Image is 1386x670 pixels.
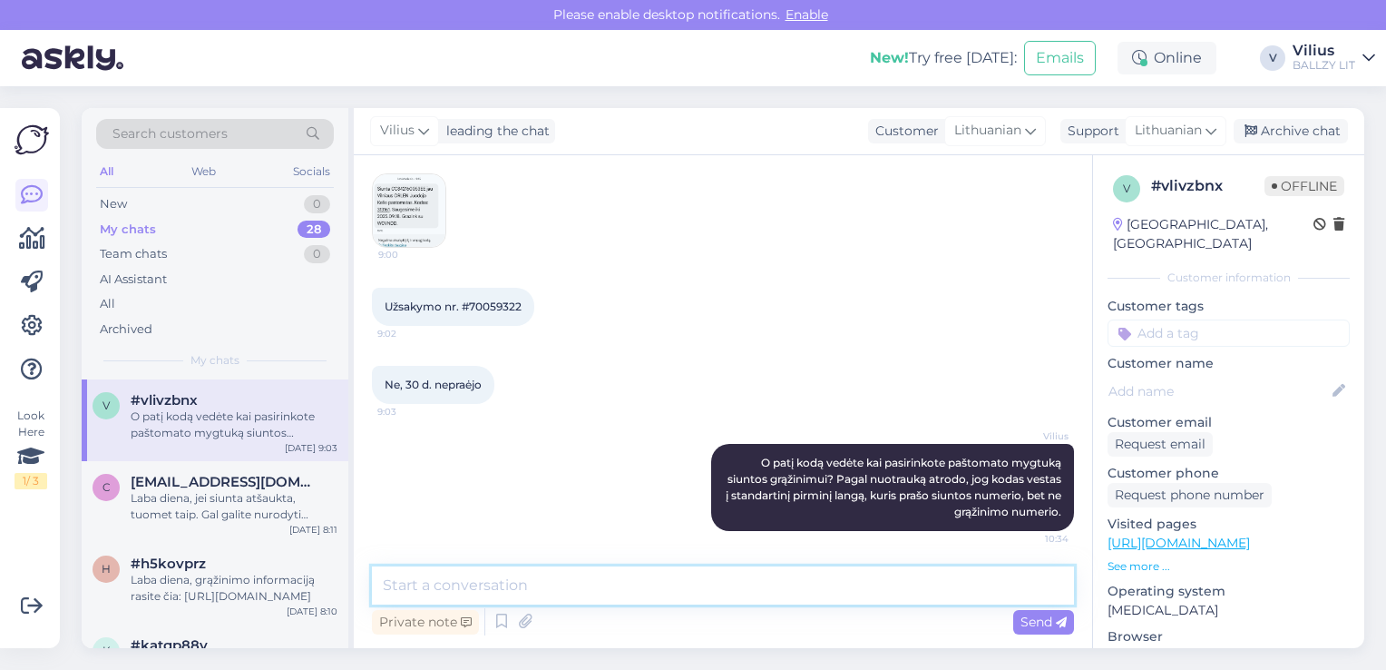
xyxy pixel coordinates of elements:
span: 9:00 [378,248,446,261]
input: Add a tag [1108,320,1350,347]
div: V [1260,45,1285,71]
div: Laba diena, jei siunta atšaukta, tuomet taip. Gal galite nurodyti užsakymo numerį? Patikrinsime s... [131,490,337,523]
span: Search customers [112,124,228,143]
span: Lithuanian [954,121,1021,141]
div: All [100,295,115,313]
div: # vlivzbnx [1151,175,1264,197]
span: h [102,562,111,576]
p: Customer email [1108,413,1350,432]
p: Operating system [1108,582,1350,601]
div: 1 / 3 [15,473,47,489]
div: Vilius [1293,44,1355,58]
span: Užsakymo nr. #70059322 [385,300,522,313]
div: Socials [289,160,334,183]
div: Team chats [100,245,167,263]
div: Web [188,160,220,183]
div: Customer [868,122,939,141]
p: See more ... [1108,558,1350,575]
p: Customer name [1108,354,1350,373]
span: Send [1020,614,1067,630]
div: Try free [DATE]: [870,47,1017,69]
span: Enable [780,6,834,23]
div: 0 [304,195,330,213]
span: 9:02 [377,327,445,340]
div: [GEOGRAPHIC_DATA], [GEOGRAPHIC_DATA] [1113,215,1313,253]
span: Lithuanian [1135,121,1202,141]
div: Request phone number [1108,483,1272,507]
span: chilly.lek@gmail.com [131,474,319,490]
a: [URL][DOMAIN_NAME] [1108,535,1250,551]
div: 0 [304,245,330,263]
input: Add name [1108,381,1329,401]
div: Look Here [15,408,47,489]
div: [DATE] 9:03 [285,441,337,455]
div: Online [1118,42,1216,74]
p: Browser [1108,627,1350,646]
div: 28 [298,221,330,239]
div: Request email [1108,432,1213,457]
span: #h5kovprz [131,556,206,572]
span: v [1123,182,1130,195]
span: Vilius [380,121,415,141]
div: O patį kodą vedėte kai pasirinkote paštomato mygtuką siuntos grąžinimui? Pagal nuotrauką atrodo, ... [131,409,337,441]
div: Archive chat [1234,119,1348,143]
div: All [96,160,117,183]
span: 9:03 [377,405,445,419]
p: Customer phone [1108,464,1350,483]
span: #katqp88y [131,637,208,654]
div: BALLZY LIT [1293,58,1355,73]
div: Support [1060,122,1119,141]
img: Askly Logo [15,123,49,157]
div: New [100,195,127,213]
div: Laba diena, grąžinimo informaciją rasite čia: [URL][DOMAIN_NAME] [131,572,337,605]
div: Customer information [1108,270,1350,286]
div: Archived [100,320,152,339]
div: Private note [372,610,479,635]
span: c [102,480,111,494]
a: ViliusBALLZY LIT [1293,44,1375,73]
span: v [102,399,110,412]
span: My chats [190,352,239,369]
b: New! [870,49,909,66]
span: Ne, 30 d. nepraėjo [385,378,482,391]
span: #vlivzbnx [131,392,198,409]
span: 10:34 [1000,532,1069,546]
p: Chrome [TECHNICAL_ID] [1108,646,1350,665]
div: AI Assistant [100,271,167,289]
img: Attachment [373,174,445,247]
span: k [102,644,111,657]
button: Emails [1024,41,1096,75]
div: My chats [100,221,156,239]
span: Vilius [1000,429,1069,443]
p: Visited pages [1108,515,1350,534]
span: Offline [1264,176,1344,196]
span: O patį kodą vedėte kai pasirinkote paštomato mygtuką siuntos grąžinimui? Pagal nuotrauką atrodo, ... [726,456,1064,518]
p: [MEDICAL_DATA] [1108,601,1350,620]
div: leading the chat [439,122,550,141]
p: Customer tags [1108,297,1350,316]
div: [DATE] 8:11 [289,523,337,537]
div: [DATE] 8:10 [287,605,337,618]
